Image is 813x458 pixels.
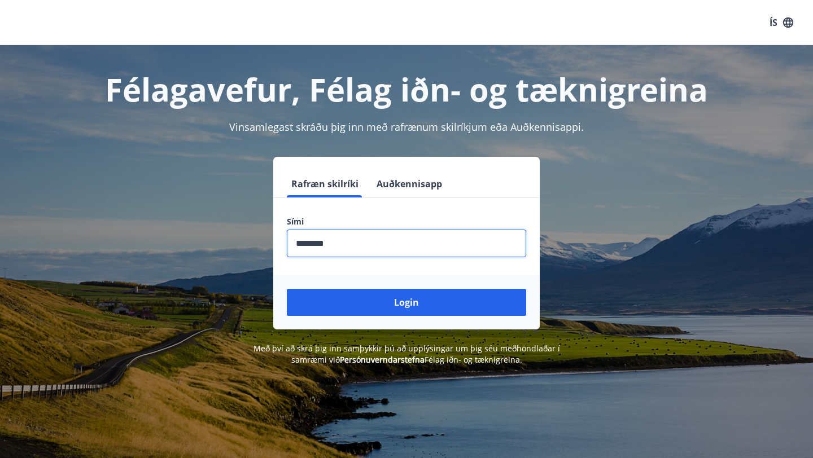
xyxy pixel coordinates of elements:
label: Sími [287,216,526,227]
button: Login [287,289,526,316]
span: Vinsamlegast skráðu þig inn með rafrænum skilríkjum eða Auðkennisappi. [229,120,584,134]
a: Persónuverndarstefna [340,354,425,365]
button: ÍS [763,12,799,33]
button: Rafræn skilríki [287,170,363,197]
h1: Félagavefur, Félag iðn- og tæknigreina [14,68,799,111]
button: Auðkennisapp [372,170,447,197]
span: Með því að skrá þig inn samþykkir þú að upplýsingar um þig séu meðhöndlaðar í samræmi við Félag i... [253,343,560,365]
